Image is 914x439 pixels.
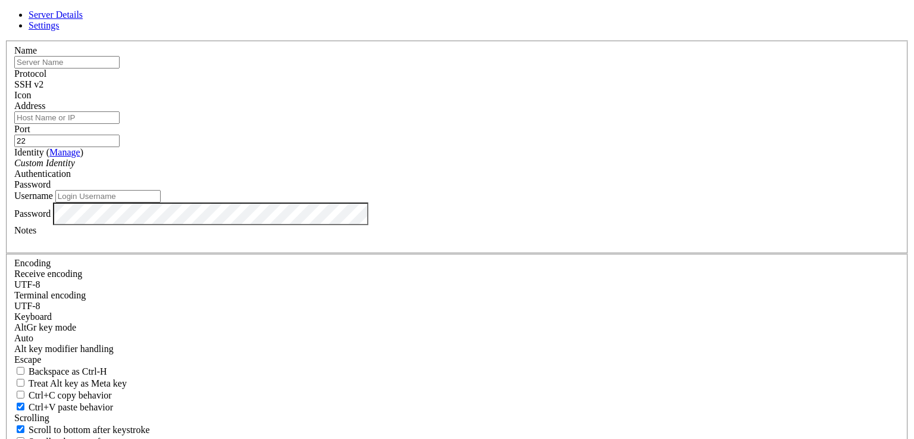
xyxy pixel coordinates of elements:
[14,158,75,168] i: Custom Identity
[14,322,76,332] label: Set the expected encoding for data received from the host. If the encodings do not match, visual ...
[14,279,40,289] span: UTF-8
[14,191,53,201] label: Username
[14,158,900,169] div: Custom Identity
[14,390,112,400] label: Ctrl-C copies if true, send ^C to host if false. Ctrl-Shift-C sends ^C to host if true, copies if...
[17,425,24,433] input: Scroll to bottom after keystroke
[14,354,41,365] span: Escape
[29,390,112,400] span: Ctrl+C copy behavior
[17,391,24,398] input: Ctrl+C copy behavior
[29,378,127,388] span: Treat Alt key as Meta key
[14,269,82,279] label: Set the expected encoding for data received from the host. If the encodings do not match, visual ...
[49,147,80,157] a: Manage
[14,290,86,300] label: The default terminal encoding. ISO-2022 enables character map translations (like graphics maps). ...
[14,101,45,111] label: Address
[14,208,51,218] label: Password
[17,367,24,375] input: Backspace as Ctrl-H
[29,402,113,412] span: Ctrl+V paste behavior
[14,312,52,322] label: Keyboard
[17,379,24,387] input: Treat Alt key as Meta key
[17,403,24,410] input: Ctrl+V paste behavior
[14,45,37,55] label: Name
[14,69,46,79] label: Protocol
[14,147,83,157] label: Identity
[14,124,30,134] label: Port
[14,378,127,388] label: Whether the Alt key acts as a Meta key or as a distinct Alt key.
[55,190,161,203] input: Login Username
[29,366,107,376] span: Backspace as Ctrl-H
[14,90,31,100] label: Icon
[14,402,113,412] label: Ctrl+V pastes if true, sends ^V to host if false. Ctrl+Shift+V sends ^V to host if true, pastes i...
[29,10,83,20] a: Server Details
[14,179,51,189] span: Password
[14,354,900,365] div: Escape
[29,20,60,30] a: Settings
[14,425,150,435] label: Whether to scroll to the bottom on any keystroke.
[14,333,33,343] span: Auto
[14,333,900,344] div: Auto
[14,344,114,354] label: Controls how the Alt key is handled. Escape: Send an ESC prefix. 8-Bit: Add 128 to the typed char...
[29,425,150,435] span: Scroll to bottom after keystroke
[14,301,900,312] div: UTF-8
[14,366,107,376] label: If true, the backspace should send BS ('\x08', aka ^H). Otherwise the backspace key should send '...
[14,413,49,423] label: Scrolling
[14,279,900,290] div: UTF-8
[46,147,83,157] span: ( )
[14,79,900,90] div: SSH v2
[14,258,51,268] label: Encoding
[14,179,900,190] div: Password
[14,169,71,179] label: Authentication
[14,111,120,124] input: Host Name or IP
[14,301,40,311] span: UTF-8
[14,225,36,235] label: Notes
[14,79,43,89] span: SSH v2
[14,135,120,147] input: Port Number
[14,56,120,69] input: Server Name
